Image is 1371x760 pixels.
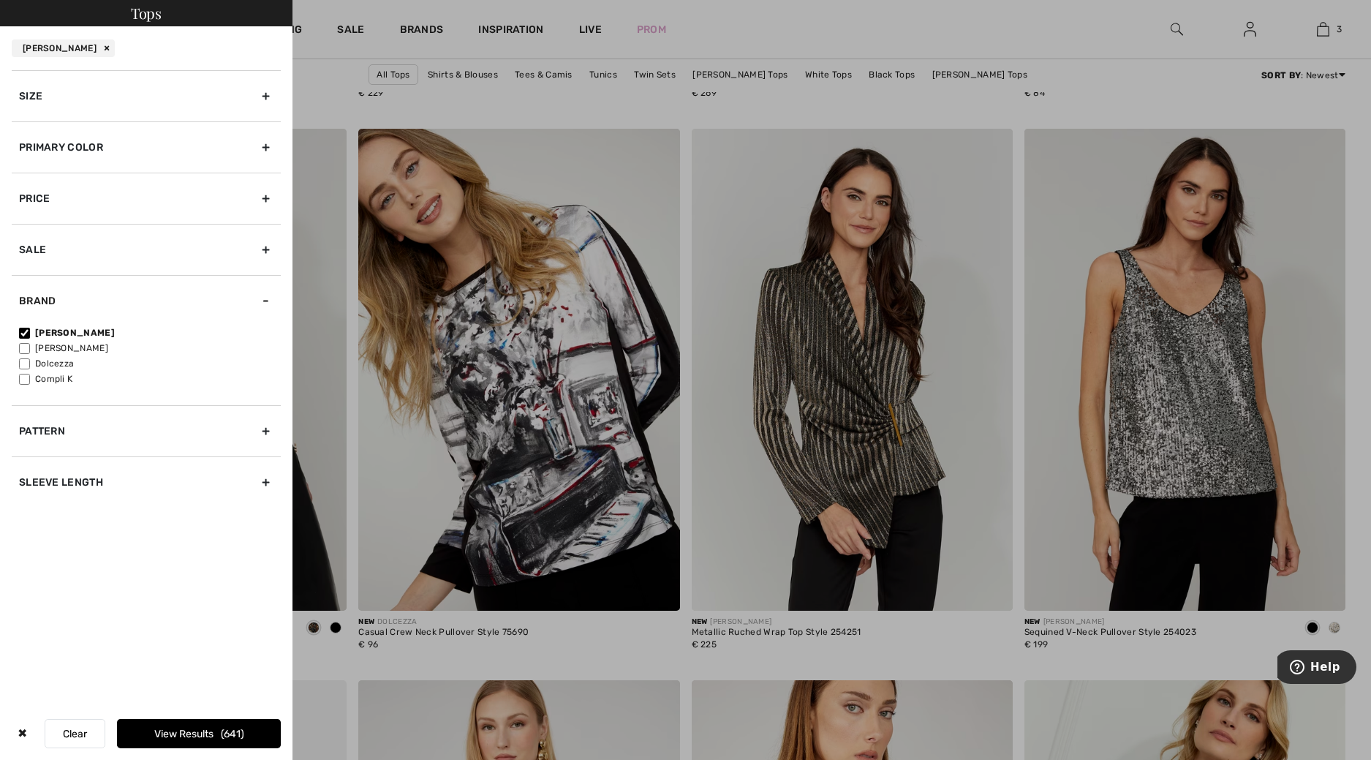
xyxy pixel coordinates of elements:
div: Brand [12,275,281,326]
span: 641 [221,728,244,740]
div: [PERSON_NAME] [12,39,115,57]
label: Dolcezza [19,357,281,370]
div: Price [12,173,281,224]
input: [PERSON_NAME] [19,328,30,339]
button: View Results641 [117,719,281,748]
label: [PERSON_NAME] [19,342,281,355]
input: Compli K [19,374,30,385]
div: Primary Color [12,121,281,173]
div: ✖ [12,719,33,748]
input: Dolcezza [19,358,30,369]
div: Sale [12,224,281,275]
div: Sleeve length [12,456,281,508]
input: [PERSON_NAME] [19,343,30,354]
label: [PERSON_NAME] [19,326,281,339]
label: Compli K [19,372,281,385]
button: Clear [45,719,105,748]
div: Size [12,70,281,121]
div: Pattern [12,405,281,456]
iframe: Opens a widget where you can find more information [1277,650,1356,687]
